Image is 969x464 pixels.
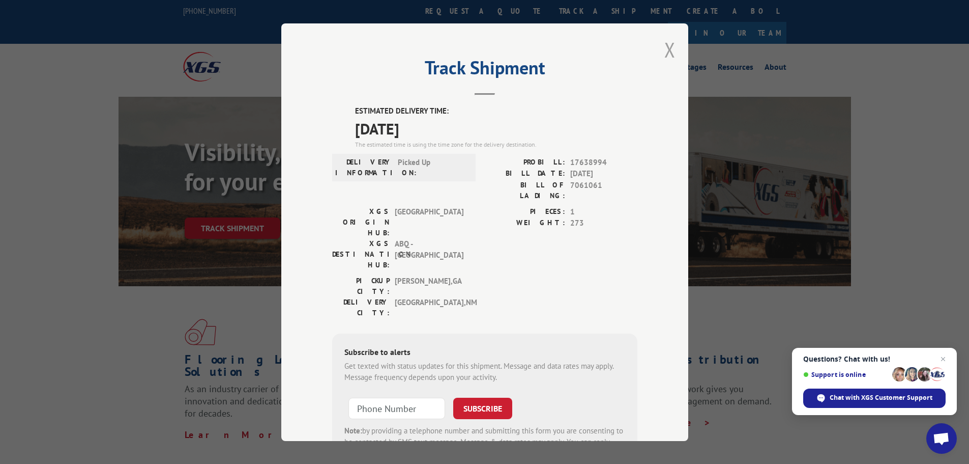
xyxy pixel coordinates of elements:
[344,345,625,360] div: Subscribe to alerts
[332,275,390,296] label: PICKUP CITY:
[570,206,637,217] span: 1
[570,156,637,168] span: 17638994
[332,296,390,318] label: DELIVERY CITY:
[485,168,565,180] label: BILL DATE:
[664,36,676,63] button: Close modal
[332,61,637,80] h2: Track Shipment
[344,360,625,383] div: Get texted with status updates for this shipment. Message and data rates may apply. Message frequ...
[570,217,637,229] span: 273
[485,156,565,168] label: PROBILL:
[453,397,512,419] button: SUBSCRIBE
[937,353,949,365] span: Close chat
[332,206,390,238] label: XGS ORIGIN HUB:
[485,206,565,217] label: PIECES:
[485,217,565,229] label: WEIGHT:
[570,179,637,201] span: 7061061
[335,156,393,178] label: DELIVERY INFORMATION:
[348,397,445,419] input: Phone Number
[398,156,466,178] span: Picked Up
[395,238,463,270] span: ABQ - [GEOGRAPHIC_DATA]
[395,275,463,296] span: [PERSON_NAME] , GA
[344,425,362,435] strong: Note:
[803,389,946,408] div: Chat with XGS Customer Support
[395,206,463,238] span: [GEOGRAPHIC_DATA]
[355,117,637,140] span: [DATE]
[803,355,946,363] span: Questions? Chat with us!
[830,393,932,402] span: Chat with XGS Customer Support
[395,296,463,318] span: [GEOGRAPHIC_DATA] , NM
[803,371,889,378] span: Support is online
[926,423,957,454] div: Open chat
[485,179,565,201] label: BILL OF LADING:
[332,238,390,270] label: XGS DESTINATION HUB:
[344,425,625,459] div: by providing a telephone number and submitting this form you are consenting to be contacted by SM...
[355,105,637,117] label: ESTIMATED DELIVERY TIME:
[570,168,637,180] span: [DATE]
[355,140,637,149] div: The estimated time is using the time zone for the delivery destination.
